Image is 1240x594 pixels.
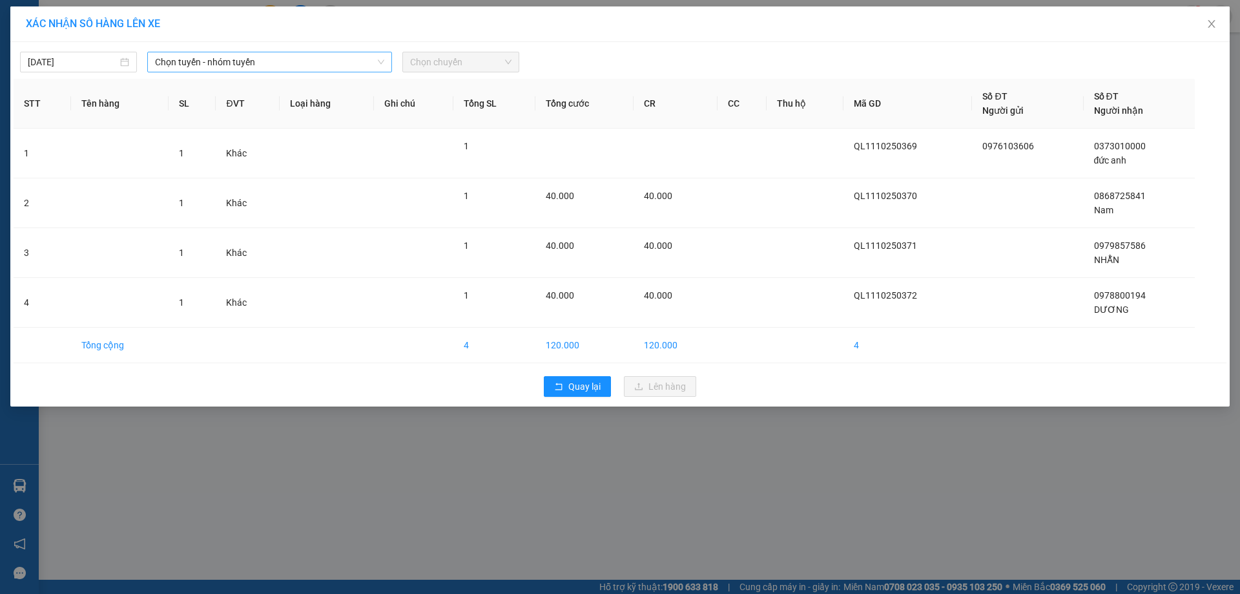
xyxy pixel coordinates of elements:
[14,79,71,129] th: STT
[216,129,279,178] td: Khác
[1094,255,1119,265] span: NHẪN
[982,105,1024,116] span: Người gửi
[179,148,184,158] span: 1
[854,141,917,151] span: QL1110250369
[554,382,563,392] span: rollback
[644,191,672,201] span: 40.000
[216,178,279,228] td: Khác
[280,79,374,129] th: Loại hàng
[544,376,611,397] button: rollbackQuay lại
[26,17,160,30] span: XÁC NHẬN SỐ HÀNG LÊN XE
[624,376,696,397] button: uploadLên hàng
[464,191,469,201] span: 1
[1094,141,1146,151] span: 0373010000
[1094,191,1146,201] span: 0868725841
[1193,6,1230,43] button: Close
[982,91,1007,101] span: Số ĐT
[14,278,71,328] td: 4
[644,240,672,251] span: 40.000
[546,191,574,201] span: 40.000
[410,52,512,72] span: Chọn chuyến
[464,141,469,151] span: 1
[843,328,973,363] td: 4
[546,290,574,301] span: 40.000
[71,328,169,363] td: Tổng cộng
[179,248,184,258] span: 1
[634,328,717,363] td: 120.000
[71,79,169,129] th: Tên hàng
[179,297,184,308] span: 1
[644,290,672,301] span: 40.000
[1094,304,1129,315] span: DƯƠNG
[854,240,917,251] span: QL1110250371
[1094,91,1119,101] span: Số ĐT
[216,278,279,328] td: Khác
[14,129,71,178] td: 1
[453,79,536,129] th: Tổng SL
[179,198,184,208] span: 1
[155,52,384,72] span: Chọn tuyến - nhóm tuyến
[634,79,717,129] th: CR
[1094,105,1143,116] span: Người nhận
[843,79,973,129] th: Mã GD
[718,79,767,129] th: CC
[453,328,536,363] td: 4
[464,240,469,251] span: 1
[854,290,917,301] span: QL1110250372
[28,55,118,69] input: 11/10/2025
[216,79,279,129] th: ĐVT
[535,328,634,363] td: 120.000
[767,79,843,129] th: Thu hộ
[535,79,634,129] th: Tổng cước
[14,178,71,228] td: 2
[1094,290,1146,301] span: 0978800194
[1094,240,1146,251] span: 0979857586
[1094,205,1113,215] span: Nam
[377,58,385,66] span: down
[568,379,601,394] span: Quay lại
[169,79,216,129] th: SL
[546,240,574,251] span: 40.000
[854,191,917,201] span: QL1110250370
[1206,19,1217,29] span: close
[14,228,71,278] td: 3
[464,290,469,301] span: 1
[216,228,279,278] td: Khác
[982,141,1034,151] span: 0976103606
[374,79,453,129] th: Ghi chú
[1094,155,1127,165] span: đức anh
